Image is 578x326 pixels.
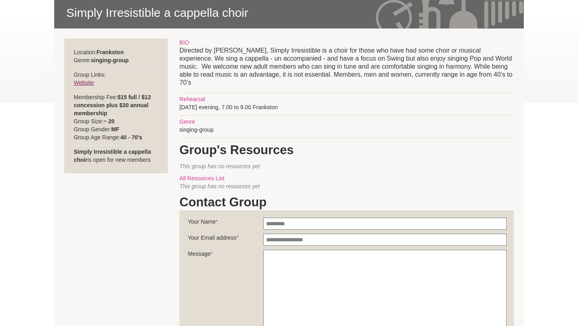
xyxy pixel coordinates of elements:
strong: MF [111,126,119,132]
h1: Contact Group [179,194,514,210]
strong: Frankston [97,49,124,55]
div: All Resources List [179,174,514,182]
span: Simply Irresistible a cappella choir [66,5,512,20]
div: BIO [179,39,514,47]
label: Your Email address [188,234,263,246]
strong: 40 - 70's [120,134,142,141]
strong: $15 full / $12 concession plus $30 annual membership [74,94,151,116]
label: Your Name [188,218,263,230]
div: Genre [179,118,514,126]
strong: Simply Irresistible a cappella choir [74,149,151,163]
strong: ~ 20 [104,118,115,124]
label: Message [188,250,263,262]
h1: Group's Resources [179,142,514,158]
a: Website [74,79,94,86]
div: Rehearsal [179,95,514,103]
div: Location: Genre: Group Links: Membership Fee: Group Size: Group Gender: Group Age Range: is open ... [64,39,168,173]
span: This group has no resources yet [179,183,260,189]
p: Directed by [PERSON_NAME], Simply Irresistible is a choir for those who have had some choir or mu... [179,47,514,87]
span: This group has no resources yet [179,163,260,169]
strong: singing-group [91,57,129,63]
